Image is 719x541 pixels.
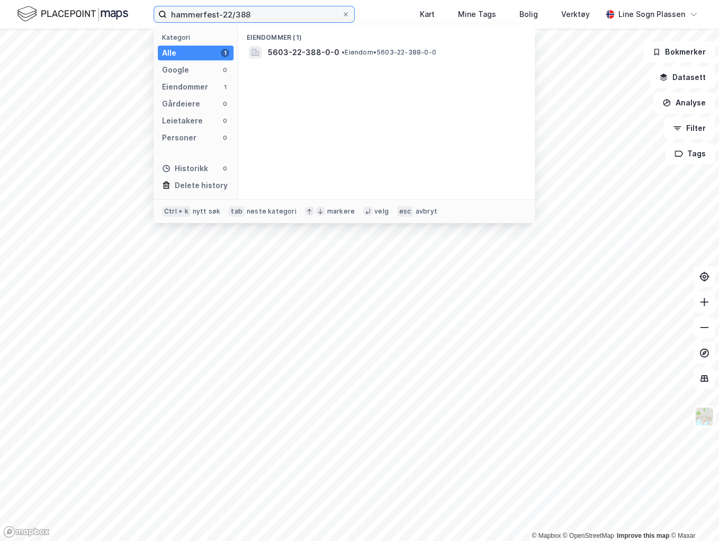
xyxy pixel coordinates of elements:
a: Improve this map [617,532,669,539]
button: Analyse [653,92,715,113]
div: Verktøy [561,8,590,21]
div: Kart [420,8,435,21]
input: Søk på adresse, matrikkel, gårdeiere, leietakere eller personer [167,6,341,22]
button: Datasett [650,67,715,88]
div: 0 [221,100,229,108]
div: Leietakere [162,114,203,127]
div: Delete history [175,179,228,192]
div: 0 [221,117,229,125]
div: nytt søk [193,207,221,216]
div: Eiendommer (1) [238,25,535,44]
div: Kategori [162,33,233,41]
iframe: Chat Widget [666,490,719,541]
div: 1 [221,83,229,91]
div: 0 [221,164,229,173]
button: Bokmerker [643,41,715,63]
div: tab [229,206,245,217]
div: Line Sogn Plassen [618,8,685,21]
div: 0 [221,66,229,74]
div: esc [397,206,414,217]
div: Ctrl + k [162,206,191,217]
div: Gårdeiere [162,97,200,110]
span: • [341,48,345,56]
div: Google [162,64,189,76]
a: Mapbox [532,532,561,539]
div: Alle [162,47,176,59]
div: velg [374,207,389,216]
button: Tags [666,143,715,164]
img: logo.f888ab2527a4732fd821a326f86c7f29.svg [17,5,128,23]
div: Historikk [162,162,208,175]
img: Z [694,406,714,427]
div: 1 [221,49,229,57]
div: markere [327,207,355,216]
div: Eiendommer [162,81,208,93]
div: Mine Tags [458,8,496,21]
div: avbryt [415,207,437,216]
div: 0 [221,134,229,142]
div: neste kategori [247,207,296,216]
span: 5603-22-388-0-0 [268,46,339,59]
div: Kontrollprogram for chat [666,490,719,541]
div: Personer [162,131,196,144]
a: OpenStreetMap [563,532,614,539]
a: Mapbox homepage [3,526,50,538]
span: Eiendom • 5603-22-388-0-0 [341,48,436,57]
button: Filter [664,118,715,139]
div: Bolig [519,8,538,21]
